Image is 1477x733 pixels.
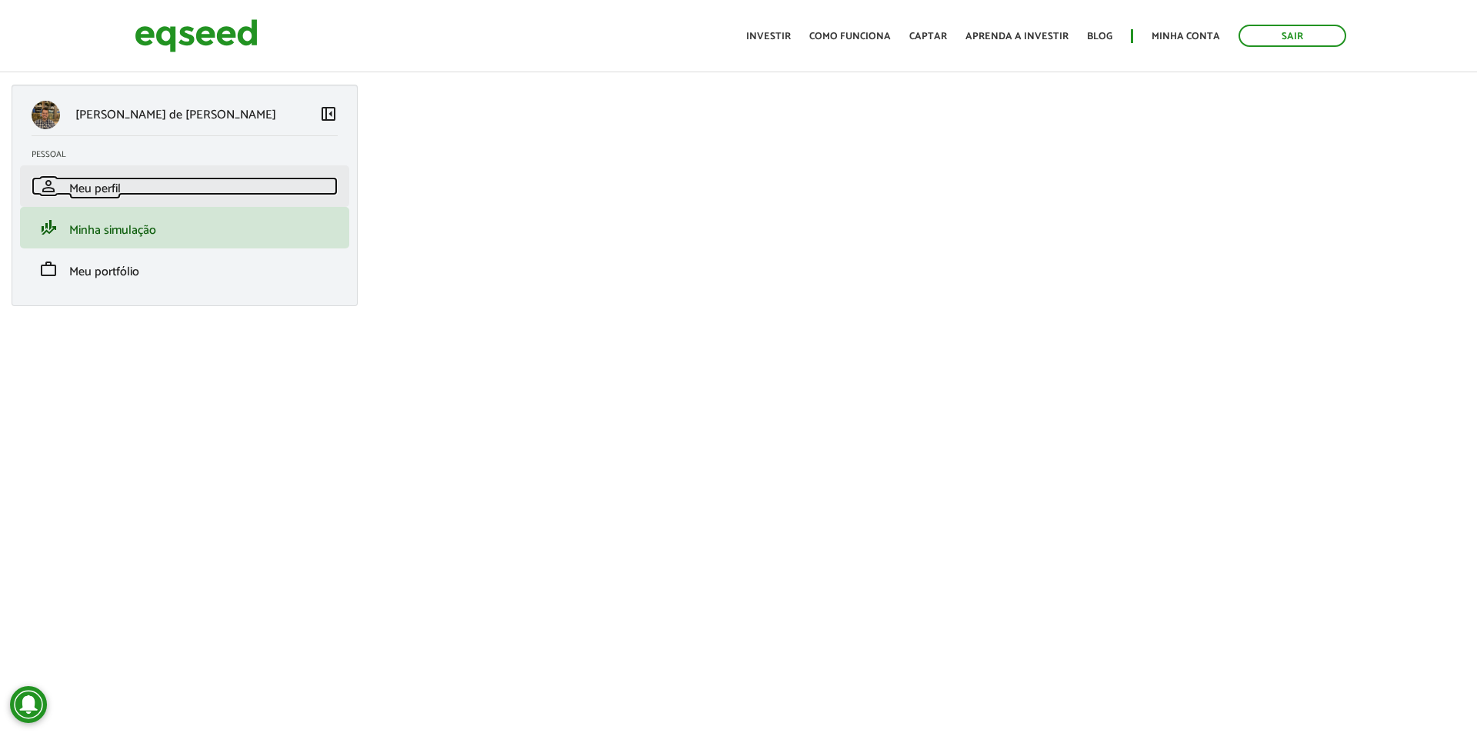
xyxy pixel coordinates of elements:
[319,105,338,126] a: Colapsar menu
[75,108,276,122] p: [PERSON_NAME] de [PERSON_NAME]
[32,150,349,159] h2: Pessoal
[1087,32,1112,42] a: Blog
[20,165,349,207] li: Meu perfil
[69,178,121,199] span: Meu perfil
[32,177,338,195] a: personMeu perfil
[1239,25,1346,47] a: Sair
[39,218,58,237] span: finance_mode
[20,248,349,290] li: Meu portfólio
[20,207,349,248] li: Minha simulação
[135,15,258,56] img: EqSeed
[32,260,338,278] a: workMeu portfólio
[809,32,891,42] a: Como funciona
[1152,32,1220,42] a: Minha conta
[39,177,58,195] span: person
[319,105,338,123] span: left_panel_close
[32,218,338,237] a: finance_modeMinha simulação
[965,32,1069,42] a: Aprenda a investir
[69,220,156,241] span: Minha simulação
[909,32,947,42] a: Captar
[39,260,58,278] span: work
[746,32,791,42] a: Investir
[69,262,139,282] span: Meu portfólio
